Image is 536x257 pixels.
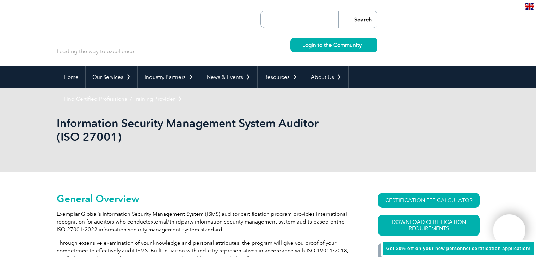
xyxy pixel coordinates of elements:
[57,210,353,233] p: Exemplar Global’s Information Security Management System (ISMS) auditor certification program pro...
[57,88,189,110] a: Find Certified Professional / Training Provider
[378,193,480,208] a: CERTIFICATION FEE CALCULATOR
[338,11,377,28] input: Search
[290,38,377,52] a: Login to the Community
[525,3,534,10] img: en
[258,66,304,88] a: Resources
[86,66,137,88] a: Our Services
[500,222,518,239] img: svg+xml;nitro-empty-id=MTMxNzoxMTY=-1;base64,PHN2ZyB2aWV3Qm94PSIwIDAgNDAwIDQwMCIgd2lkdGg9IjQwMCIg...
[362,43,365,47] img: svg+xml;nitro-empty-id=MzcxOjIyMw==-1;base64,PHN2ZyB2aWV3Qm94PSIwIDAgMTEgMTEiIHdpZHRoPSIxMSIgaGVp...
[138,66,200,88] a: Industry Partners
[200,66,257,88] a: News & Events
[57,193,353,204] h2: General Overview
[181,219,337,225] span: party information security management system audits based on
[148,219,181,225] span: external/third
[378,215,480,236] a: Download Certification Requirements
[304,66,348,88] a: About Us
[57,48,134,55] p: Leading the way to excellence
[386,246,531,251] span: Get 20% off on your new personnel certification application!
[57,66,85,88] a: Home
[57,116,327,144] h1: Information Security Management System Auditor (ISO 27001)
